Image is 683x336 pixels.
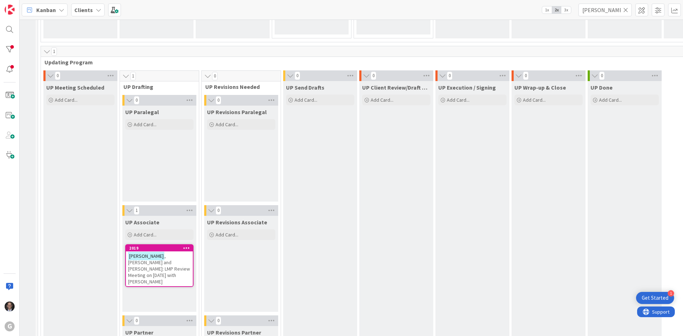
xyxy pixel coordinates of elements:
[212,72,218,80] span: 0
[447,71,452,80] span: 0
[134,96,139,105] span: 0
[15,1,32,10] span: Support
[523,97,546,103] span: Add Card...
[55,97,78,103] span: Add Card...
[591,84,613,91] span: UP Done
[5,5,15,15] img: Visit kanbanzone.com
[207,108,267,116] span: UP Revisions Paralegal
[552,6,561,14] span: 2x
[668,290,674,297] div: 1
[55,71,60,80] span: 0
[438,84,496,91] span: UP Execution / Signing
[134,121,157,128] span: Add Card...
[514,84,566,91] span: UP Wrap-up & Close
[126,245,193,251] div: 2019
[371,71,376,80] span: 0
[74,6,93,14] b: Clients
[523,71,529,80] span: 0
[130,72,136,80] span: 1
[123,83,190,90] span: UP Drafting
[636,292,674,304] div: Open Get Started checklist, remaining modules: 1
[561,6,571,14] span: 3x
[447,97,470,103] span: Add Card...
[5,302,15,311] img: JT
[216,316,221,325] span: 0
[205,83,272,90] span: UP Revisions Needed
[599,97,622,103] span: Add Card...
[362,84,430,91] span: UP Client Review/Draft Review Meeting
[46,84,104,91] span: UP Meeting Scheduled
[126,245,193,286] div: 2019[PERSON_NAME], [PERSON_NAME] and [PERSON_NAME]: LMP Review Meeting on [DATE] with [PERSON_NAME]
[216,96,221,105] span: 0
[36,6,56,14] span: Kanban
[578,4,632,16] input: Quick Filter...
[371,97,393,103] span: Add Card...
[125,108,159,116] span: UP Paralegal
[295,71,300,80] span: 0
[295,97,317,103] span: Add Card...
[207,219,267,226] span: UP Revisions Associate
[134,316,139,325] span: 0
[207,329,261,336] span: UP Revisions Partner
[134,206,139,215] span: 1
[216,231,238,238] span: Add Card...
[216,206,221,215] span: 0
[51,47,57,56] span: 1
[129,246,193,251] div: 2019
[216,121,238,128] span: Add Card...
[128,252,164,260] mark: [PERSON_NAME]
[642,294,668,302] div: Get Started
[128,253,190,285] span: , [PERSON_NAME] and [PERSON_NAME]: LMP Review Meeting on [DATE] with [PERSON_NAME]
[286,84,324,91] span: UP Send Drafts
[599,71,605,80] span: 0
[5,321,15,331] div: G
[125,329,153,336] span: UP Partner
[125,244,194,287] a: 2019[PERSON_NAME], [PERSON_NAME] and [PERSON_NAME]: LMP Review Meeting on [DATE] with [PERSON_NAME]
[125,219,159,226] span: UP Associate
[542,6,552,14] span: 1x
[134,231,157,238] span: Add Card...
